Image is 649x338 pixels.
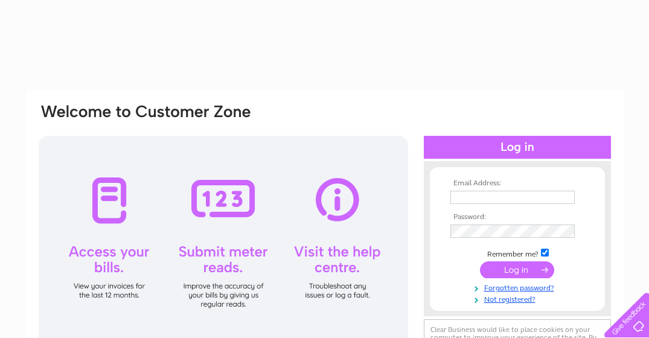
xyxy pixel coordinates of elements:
th: Email Address: [447,179,587,188]
td: Remember me? [447,247,587,259]
a: Not registered? [450,293,587,304]
th: Password: [447,213,587,222]
a: Forgotten password? [450,281,587,293]
input: Submit [480,261,554,278]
